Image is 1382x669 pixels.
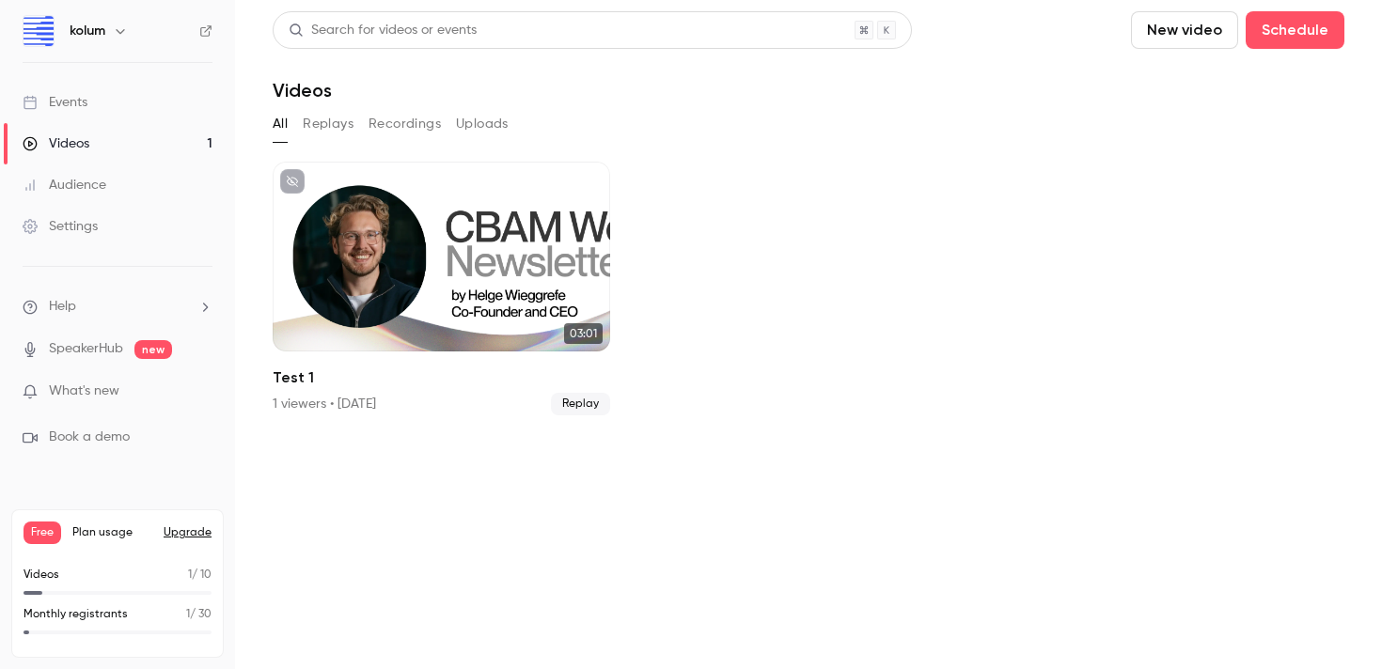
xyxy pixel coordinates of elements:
button: Recordings [369,109,441,139]
span: Book a demo [49,428,130,447]
iframe: Noticeable Trigger [190,383,212,400]
p: / 10 [188,567,212,583]
span: new [134,340,172,359]
button: New video [1131,11,1238,49]
button: Schedule [1246,11,1344,49]
img: kolum [24,16,54,46]
p: Videos [24,567,59,583]
h1: Videos [273,79,332,101]
div: Settings [23,217,98,236]
span: Free [24,521,61,544]
button: Upgrade [164,525,212,540]
span: Help [49,297,76,317]
p: Monthly registrants [24,606,128,623]
span: 03:01 [564,323,603,344]
li: Test 1 [273,162,610,415]
li: help-dropdown-opener [23,297,212,317]
span: What's new [49,381,119,401]
div: Search for videos or events [289,21,477,40]
button: unpublished [280,169,305,194]
button: Replays [303,109,353,139]
span: Plan usage [72,525,152,540]
h6: kolum [70,22,105,40]
span: 1 [188,569,192,581]
button: Uploads [456,109,509,139]
h2: Test 1 [273,366,610,389]
div: 1 viewers • [DATE] [273,395,376,413]
button: All [273,109,288,139]
div: Videos [23,134,89,153]
a: 03:01Test 11 viewers • [DATE]Replay [273,162,610,415]
ul: Videos [273,162,1344,415]
div: Audience [23,176,106,194]
p: / 30 [186,606,212,623]
section: Videos [273,11,1344,658]
a: SpeakerHub [49,339,123,359]
div: Events [23,93,87,112]
span: Replay [551,393,610,415]
span: 1 [186,609,190,620]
